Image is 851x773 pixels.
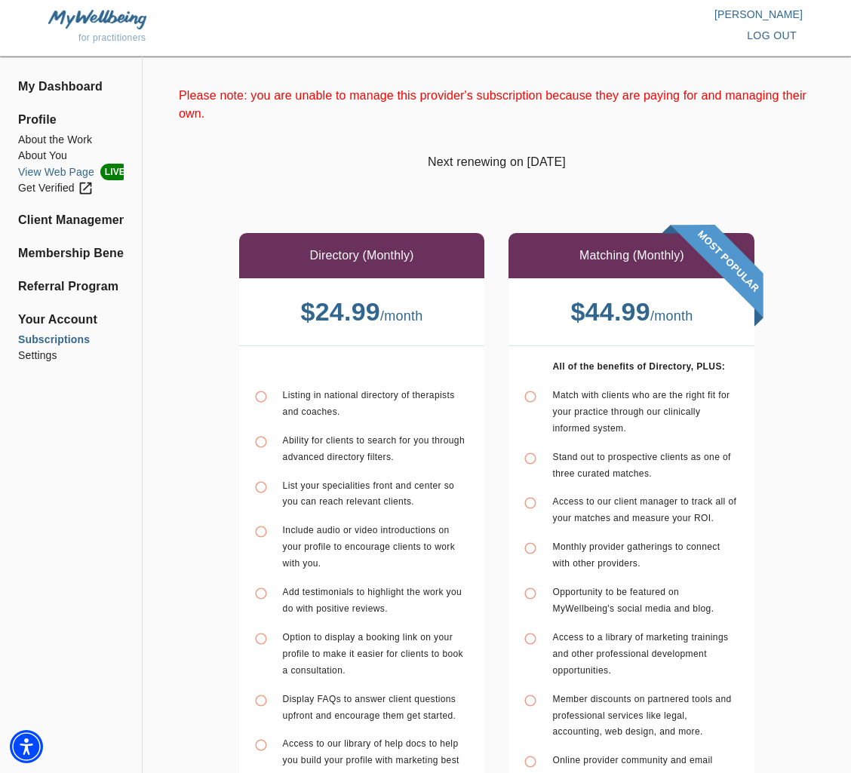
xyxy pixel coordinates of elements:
[185,153,809,171] p: Next renewing on [DATE]
[179,87,815,123] p: Please note: you are unable to manage this provider's subscription because they are paying for an...
[552,694,731,738] span: Member discounts on partnered tools and professional services like legal, accounting, web design,...
[283,435,465,462] span: Ability for clients to search for you through advanced directory filters.
[570,297,650,326] b: $ 44.99
[283,632,463,676] span: Option to display a booking link on your profile to make it easier for clients to book a consulta...
[283,525,456,569] span: Include audio or video introductions on your profile to encourage clients to work with you.
[741,22,803,50] button: log out
[18,164,124,180] a: View Web PageLIVE
[18,332,124,348] a: Subscriptions
[18,211,124,229] a: Client Management
[283,390,455,417] span: Listing in national directory of therapists and coaches.
[552,361,725,372] b: All of the benefits of Directory, PLUS:
[552,587,714,614] span: Opportunity to be featured on MyWellbeing's social media and blog.
[283,694,456,721] span: Display FAQs to answer client questions upfront and encourage them get started.
[18,348,124,363] a: Settings
[18,111,124,129] span: Profile
[18,180,94,196] div: Get Verified
[18,180,124,196] a: Get Verified
[579,247,684,265] p: Matching (Monthly)
[18,148,124,164] a: About You
[662,225,763,327] img: banner
[552,496,736,523] span: Access to our client manager to track all of your matches and measure your ROI.
[18,244,124,262] a: Membership Benefits
[552,452,730,479] span: Stand out to prospective clients as one of three curated matches.
[552,541,720,569] span: Monthly provider gatherings to connect with other providers.
[10,730,43,763] div: Accessibility Menu
[552,390,730,434] span: Match with clients who are the right fit for your practice through our clinically informed system.
[283,480,455,508] span: List your specialities front and center so you can reach relevant clients.
[18,311,124,329] span: Your Account
[48,10,146,29] img: MyWellbeing
[78,32,146,43] span: for practitioners
[552,632,728,676] span: Access to a library of marketing trainings and other professional development opportunities.
[650,308,693,324] span: / month
[747,26,797,45] span: log out
[18,78,124,96] a: My Dashboard
[380,308,423,324] span: / month
[310,247,414,265] p: Directory (Monthly)
[425,7,803,22] p: [PERSON_NAME]
[18,132,124,148] a: About the Work
[100,164,130,180] span: LIVE
[301,297,381,326] b: $ 24.99
[18,278,124,296] a: Referral Program
[18,164,124,180] li: View Web Page
[283,587,462,614] span: Add testimonials to highlight the work you do with positive reviews.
